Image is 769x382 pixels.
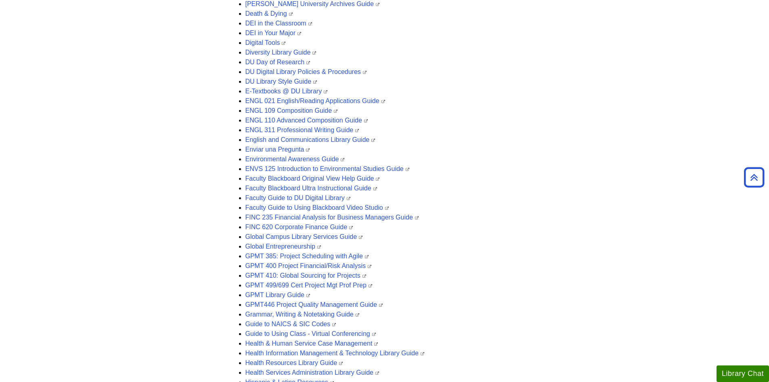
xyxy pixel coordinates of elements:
a: Death & Dying [245,10,293,17]
a: Grammar, Writing & Notetaking Guide [245,311,359,318]
a: Faculty Guide to DU Digital Library [245,194,350,201]
a: Faculty Blackboard Original View Help Guide [245,175,380,182]
a: E-Textbooks @ DU Library [245,88,328,95]
a: ENGL 021 English/Reading Applications Guide [245,97,385,104]
a: Guide to Using Class - Virtual Conferencing [245,330,376,337]
a: Global Entrepreneurship [245,243,321,250]
a: Environmental Awareness Guide [245,156,345,163]
a: [PERSON_NAME] University Archives Guide [245,0,379,7]
a: Global Campus Library Services Guide [245,233,363,240]
a: GPMT 400 Project Financial/Risk Analysis [245,262,371,269]
a: ENGL 311 Professional Writing Guide [245,127,359,133]
a: GPMT 410: Global Sourcing for Projects [245,272,366,279]
a: Health Information Management & Technology Library Guide [245,350,424,357]
a: GPMT 385: Project Scheduling with Agile [245,253,369,260]
a: Health Services Administration Library Guide [245,369,379,376]
a: GPMT 499/699 Cert Project Mgt Prof Prep [245,282,372,289]
a: DU Day of Research [245,59,310,65]
a: DEI in Your Major [245,30,302,36]
a: Guide to NAICS & SIC Codes [245,321,336,327]
a: Diversity Library Guide [245,49,316,56]
a: FINC 235 Financial Analysis for Business Managers Guide [245,214,419,221]
a: DEI in the Classroom [245,20,312,27]
a: English and Communications Library Guide [245,136,375,143]
a: Digital Tools [245,39,286,46]
a: DU Digital Library Policies & Procedures [245,68,367,75]
a: GPMT446 Project Quality Management Guide [245,301,383,308]
a: Faculty Blackboard Ultra Instructional Guide [245,185,377,192]
a: Health Resources Library Guide [245,359,343,366]
a: GPMT Library Guide [245,291,310,298]
button: Library Chat [717,365,769,382]
a: ENVS 125 Introduction to Environmental Studies Guide [245,165,409,172]
a: DU Library Style Guide [245,78,317,85]
a: Health & Human Service Case Management [245,340,378,347]
a: FINC 620 Corporate Finance Guide [245,224,353,230]
a: Faculty Guide to Using Blackboard Video Studio [245,204,389,211]
a: Back to Top [741,172,767,183]
a: Enviar una Pregunta [245,146,310,153]
a: ENGL 110 Advanced Composition Guide [245,117,368,124]
a: ENGL 109 Composition Guide [245,107,338,114]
